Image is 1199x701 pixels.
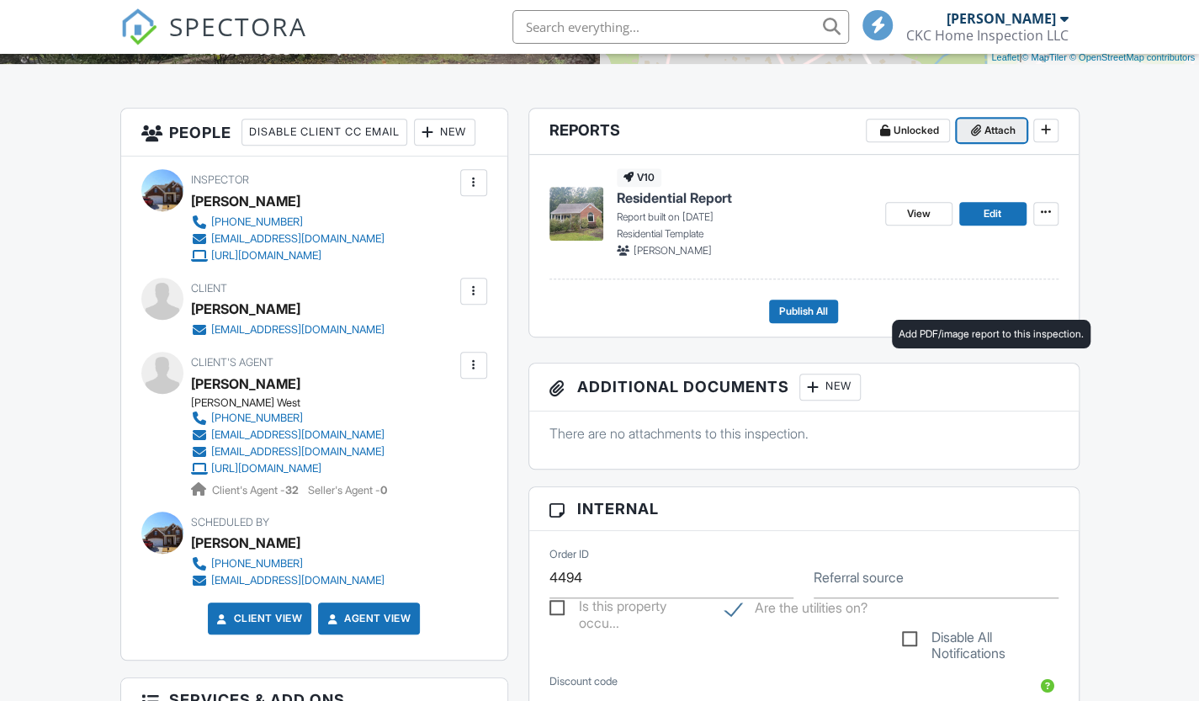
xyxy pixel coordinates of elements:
div: [PERSON_NAME] [947,10,1056,27]
div: [PHONE_NUMBER] [211,557,303,571]
div: | [987,50,1199,65]
p: There are no attachments to this inspection. [549,424,1058,443]
div: [PHONE_NUMBER] [211,215,303,229]
div: [EMAIL_ADDRESS][DOMAIN_NAME] [211,323,385,337]
a: © MapTiler [1021,52,1067,62]
a: [URL][DOMAIN_NAME] [191,460,385,477]
h3: Internal [529,487,1079,531]
a: [PERSON_NAME] [191,371,300,396]
div: [PERSON_NAME] West [191,396,398,410]
label: Order ID [549,547,589,562]
div: [URL][DOMAIN_NAME] [211,462,321,475]
a: Leaflet [991,52,1019,62]
div: [EMAIL_ADDRESS][DOMAIN_NAME] [211,232,385,246]
span: SPECTORA [169,8,307,44]
span: Client's Agent [191,356,273,369]
span: Scheduled By [191,516,269,528]
span: Client [191,282,227,295]
span: Client's Agent - [212,484,301,497]
span: Inspector [191,173,249,186]
h3: Additional Documents [529,364,1079,412]
a: [EMAIL_ADDRESS][DOMAIN_NAME] [191,321,385,338]
div: [PERSON_NAME] [191,189,300,214]
a: [URL][DOMAIN_NAME] [191,247,385,264]
span: Seller's Agent - [308,484,387,497]
a: [PHONE_NUMBER] [191,214,385,231]
div: New [414,119,475,146]
div: [EMAIL_ADDRESS][DOMAIN_NAME] [211,445,385,459]
a: [EMAIL_ADDRESS][DOMAIN_NAME] [191,231,385,247]
a: [EMAIL_ADDRESS][DOMAIN_NAME] [191,443,385,460]
div: [URL][DOMAIN_NAME] [211,249,321,263]
a: SPECTORA [120,23,307,58]
label: Is this property occupied? [549,598,706,619]
div: [PERSON_NAME] [191,296,300,321]
div: New [799,374,861,401]
div: [PHONE_NUMBER] [211,412,303,425]
div: CKC Home Inspection LLC [906,27,1069,44]
label: Discount code [549,674,618,689]
img: The Best Home Inspection Software - Spectora [120,8,157,45]
a: [PHONE_NUMBER] [191,555,385,572]
div: Disable Client CC Email [241,119,407,146]
label: Referral source [814,568,904,587]
div: [EMAIL_ADDRESS][DOMAIN_NAME] [211,574,385,587]
div: [EMAIL_ADDRESS][DOMAIN_NAME] [211,428,385,442]
span: crawlspace [347,45,400,57]
label: Are the utilities on? [725,600,867,621]
a: [EMAIL_ADDRESS][DOMAIN_NAME] [191,427,385,443]
a: Client View [214,610,303,627]
strong: 0 [380,484,387,497]
h3: People [121,109,507,157]
a: [EMAIL_ADDRESS][DOMAIN_NAME] [191,572,385,589]
strong: 32 [285,484,299,497]
label: Disable All Notifications [902,629,1058,651]
a: Agent View [324,610,411,627]
input: Search everything... [512,10,849,44]
a: © OpenStreetMap contributors [1069,52,1195,62]
a: [PHONE_NUMBER] [191,410,385,427]
div: [PERSON_NAME] [191,530,300,555]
